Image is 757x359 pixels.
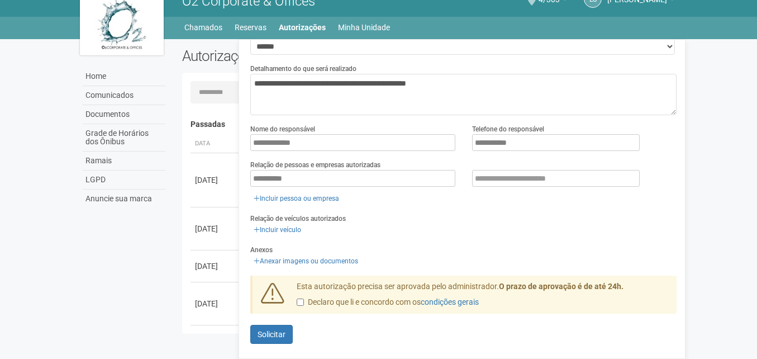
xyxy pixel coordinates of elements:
[250,64,356,74] label: Detalhamento do que será realizado
[250,325,293,344] button: Solicitar
[288,281,677,314] div: Esta autorização precisa ser aprovada pelo administrador.
[195,298,236,309] div: [DATE]
[279,20,326,35] a: Autorizações
[182,48,421,64] h2: Autorizações
[83,124,165,152] a: Grade de Horários dos Ônibus
[250,255,361,267] a: Anexar imagens ou documentos
[297,297,479,308] label: Declaro que li e concordo com os
[83,171,165,190] a: LGPD
[297,299,304,306] input: Declaro que li e concordo com oscondições gerais
[195,261,236,272] div: [DATE]
[191,120,669,129] h4: Passadas
[83,152,165,171] a: Ramais
[191,135,241,153] th: Data
[250,245,273,255] label: Anexos
[250,160,380,170] label: Relação de pessoas e empresas autorizadas
[258,330,285,339] span: Solicitar
[195,223,236,234] div: [DATE]
[250,192,342,205] a: Incluir pessoa ou empresa
[499,282,623,291] strong: O prazo de aprovação é de até 24h.
[83,67,165,86] a: Home
[250,214,346,224] label: Relação de veículos autorizados
[421,297,479,306] a: condições gerais
[250,224,304,236] a: Incluir veículo
[83,105,165,124] a: Documentos
[83,190,165,208] a: Anuncie sua marca
[235,20,266,35] a: Reservas
[195,174,236,186] div: [DATE]
[184,20,222,35] a: Chamados
[83,86,165,105] a: Comunicados
[250,124,315,134] label: Nome do responsável
[338,20,390,35] a: Minha Unidade
[472,124,544,134] label: Telefone do responsável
